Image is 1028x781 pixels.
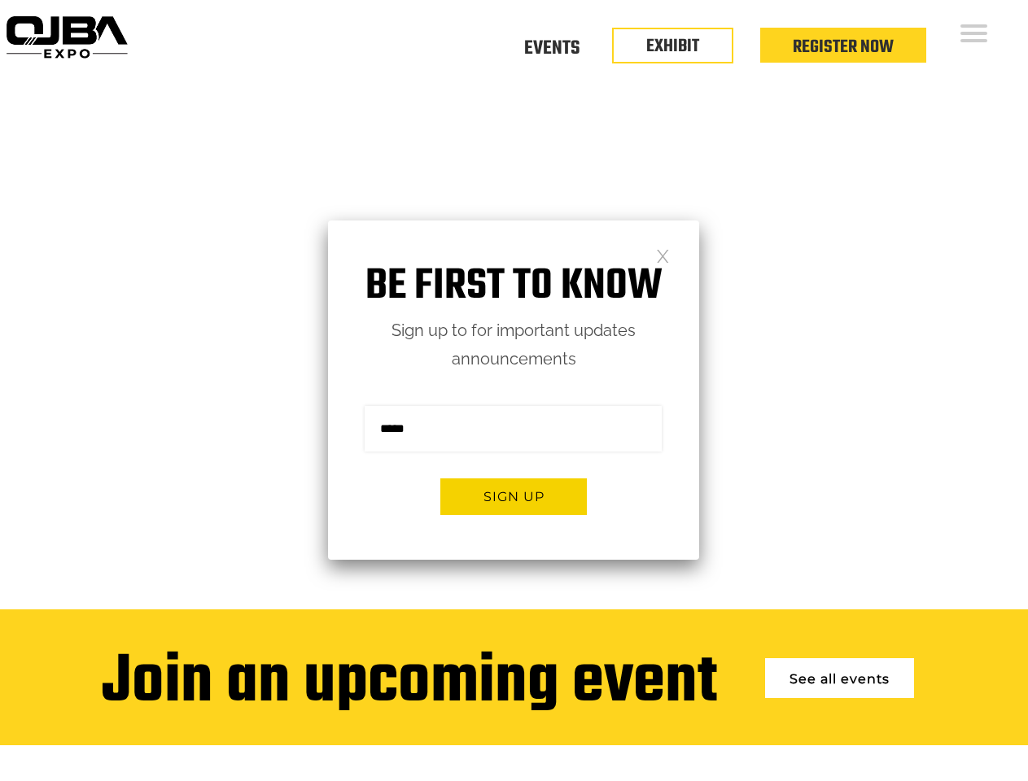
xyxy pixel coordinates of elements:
[765,658,914,698] a: See all events
[328,316,699,373] p: Sign up to for important updates announcements
[646,33,699,60] a: EXHIBIT
[440,478,587,515] button: Sign up
[793,33,894,61] a: Register Now
[102,646,717,721] div: Join an upcoming event
[328,261,699,312] h1: Be first to know
[656,248,670,262] a: Close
